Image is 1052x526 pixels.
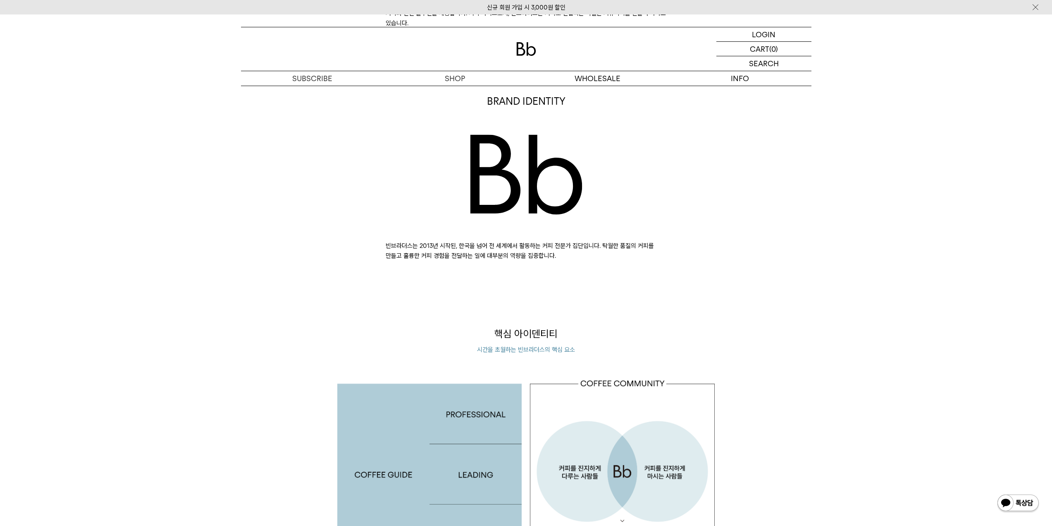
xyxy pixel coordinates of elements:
[716,42,811,56] a: CART (0)
[384,71,526,86] a: SHOP
[386,94,667,108] p: BRAND IDENTITY
[337,327,715,341] p: 핵심 아이덴티티
[750,42,769,56] p: CART
[769,42,778,56] p: (0)
[716,27,811,42] a: LOGIN
[752,27,775,41] p: LOGIN
[516,42,536,56] img: 로고
[997,494,1040,514] img: 카카오톡 채널 1:1 채팅 버튼
[749,56,779,71] p: SEARCH
[241,71,384,86] a: SUBSCRIBE
[526,71,669,86] p: WHOLESALE
[337,345,715,355] p: 시간을 초월하는 빈브라더스의 핵심 요소
[487,4,565,11] a: 신규 회원 가입 시 3,000원 할인
[669,71,811,86] p: INFO
[386,241,667,261] p: 빈브라더스는 2013년 시작된, 한국을 넘어 전 세계에서 활동하는 커피 전문가 집단입니다. 탁월한 품질의 커피를 만들고 훌륭한 커피 경험을 전달하는 일에 대부분의 역량을 집중...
